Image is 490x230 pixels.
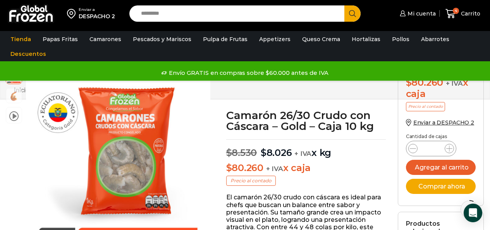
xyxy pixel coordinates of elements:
[261,147,292,158] bdi: 8.026
[255,32,294,47] a: Appetizers
[406,119,474,126] a: Enviar a DESPACHO 2
[298,32,344,47] a: Queso Crema
[294,150,311,157] span: + IVA
[446,80,463,87] span: + IVA
[129,32,195,47] a: Pescados y Mariscos
[226,162,232,173] span: $
[266,165,283,173] span: + IVA
[226,176,276,186] p: Precio al contado
[348,32,384,47] a: Hortalizas
[406,134,476,139] p: Cantidad de cajas
[398,6,436,21] a: Mi cuenta
[226,147,257,158] bdi: 8.530
[406,102,445,111] p: Precio al contado
[226,163,386,174] p: x caja
[6,88,22,104] span: camaron-con-cascara
[199,32,251,47] a: Pulpa de Frutas
[413,119,474,126] span: Enviar a DESPACHO 2
[226,147,232,158] span: $
[261,147,266,158] span: $
[86,32,125,47] a: Camarones
[453,8,459,14] span: 4
[406,10,436,17] span: Mi cuenta
[406,77,412,88] span: $
[79,12,115,20] div: DESPACHO 2
[406,160,476,175] button: Agregar al carrito
[226,162,263,173] bdi: 80.260
[388,32,413,47] a: Pollos
[226,139,386,159] p: x kg
[226,110,386,131] h1: Camarón 26/30 Crudo con Cáscara – Gold – Caja 10 kg
[7,32,35,47] a: Tienda
[459,10,480,17] span: Carrito
[406,179,476,194] button: Comprar ahora
[79,7,115,12] div: Enviar a
[7,47,50,61] a: Descuentos
[39,32,82,47] a: Papas Fritas
[344,5,361,22] button: Search button
[406,77,443,88] bdi: 80.260
[67,7,79,20] img: address-field-icon.svg
[464,204,482,222] div: Open Intercom Messenger
[444,5,482,23] a: 4 Carrito
[417,32,453,47] a: Abarrotes
[424,143,438,154] input: Product quantity
[406,77,476,100] div: x caja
